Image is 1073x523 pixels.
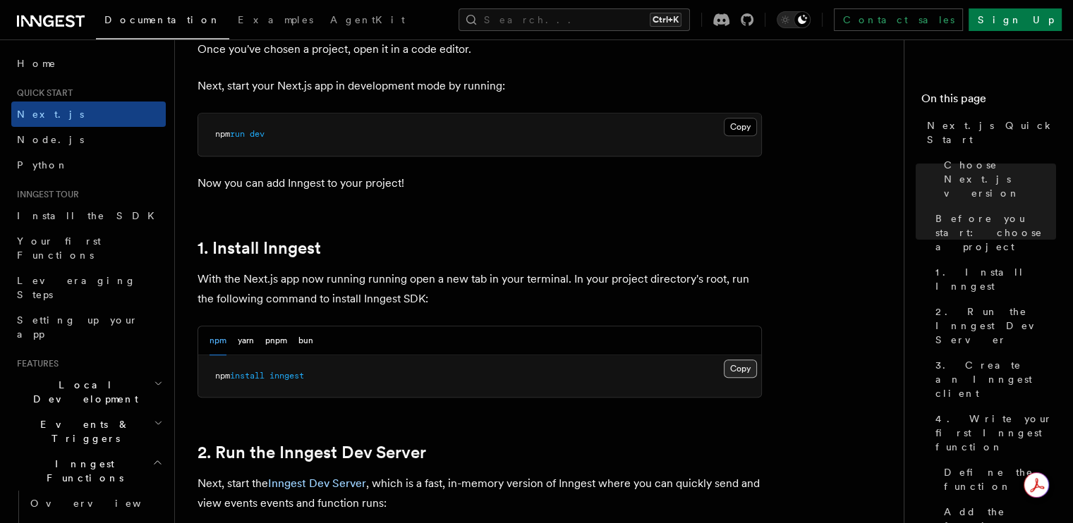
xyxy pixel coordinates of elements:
span: Documentation [104,14,221,25]
p: With the Next.js app now running running open a new tab in your terminal. In your project directo... [198,269,762,309]
a: Next.js Quick Start [921,113,1056,152]
a: Documentation [96,4,229,39]
span: Setting up your app [17,314,138,340]
span: Define the function [944,465,1056,493]
a: Setting up your app [11,307,166,347]
a: 3. Create an Inngest client [930,352,1056,406]
a: Before you start: choose a project [930,206,1056,259]
a: Overview [25,491,166,516]
span: npm [215,129,230,139]
p: Once you've chosen a project, open it in a code editor. [198,39,762,59]
a: Node.js [11,127,166,152]
button: Local Development [11,372,166,412]
span: Python [17,159,68,171]
span: Quick start [11,87,73,99]
button: Toggle dark mode [777,11,811,28]
a: 1. Install Inngest [930,259,1056,299]
span: 1. Install Inngest [935,265,1056,293]
span: Events & Triggers [11,417,154,445]
span: Install the SDK [17,210,163,221]
span: Inngest Functions [11,457,152,485]
span: Overview [30,498,176,509]
span: Leveraging Steps [17,275,136,300]
a: Install the SDK [11,203,166,228]
a: 4. Write your first Inngest function [930,406,1056,460]
a: Contact sales [834,8,963,31]
a: AgentKit [322,4,413,38]
a: Python [11,152,166,178]
kbd: Ctrl+K [650,13,681,27]
span: Inngest tour [11,189,79,200]
a: Choose Next.js version [938,152,1056,206]
span: run [230,129,245,139]
a: 2. Run the Inngest Dev Server [930,299,1056,352]
a: 2. Run the Inngest Dev Server [198,443,426,462]
span: Next.js Quick Start [927,118,1056,147]
span: Your first Functions [17,235,101,261]
a: 1. Install Inngest [198,238,321,258]
span: inngest [269,371,304,381]
a: Sign Up [969,8,1062,31]
button: Inngest Functions [11,451,166,491]
span: Next.js [17,109,84,120]
span: Home [17,56,56,70]
span: Choose Next.js version [944,158,1056,200]
span: 3. Create an Inngest client [935,358,1056,400]
span: install [230,371,265,381]
p: Next, start your Next.js app in development mode by running: [198,76,762,96]
span: Local Development [11,378,154,406]
span: npm [215,371,230,381]
a: Your first Functions [11,228,166,268]
span: AgentKit [330,14,405,25]
button: Copy [724,359,757,378]
button: Events & Triggers [11,412,166,451]
button: yarn [238,326,254,355]
span: Examples [238,14,313,25]
span: 2. Run the Inngest Dev Server [935,304,1056,347]
a: Define the function [938,460,1056,499]
button: bun [298,326,313,355]
a: Leveraging Steps [11,268,166,307]
span: Node.js [17,134,84,145]
button: Search...Ctrl+K [459,8,690,31]
button: npm [210,326,226,355]
p: Next, start the , which is a fast, in-memory version of Inngest where you can quickly send and vi... [198,474,762,513]
span: Features [11,358,59,369]
p: Now you can add Inngest to your project! [198,173,762,193]
h4: On this page [921,90,1056,113]
span: dev [250,129,265,139]
span: Before you start: choose a project [935,211,1056,254]
button: Copy [724,118,757,136]
a: Next.js [11,101,166,127]
span: 4. Write your first Inngest function [935,412,1056,454]
button: pnpm [265,326,287,355]
a: Examples [229,4,322,38]
a: Home [11,51,166,76]
a: Inngest Dev Server [268,476,366,490]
